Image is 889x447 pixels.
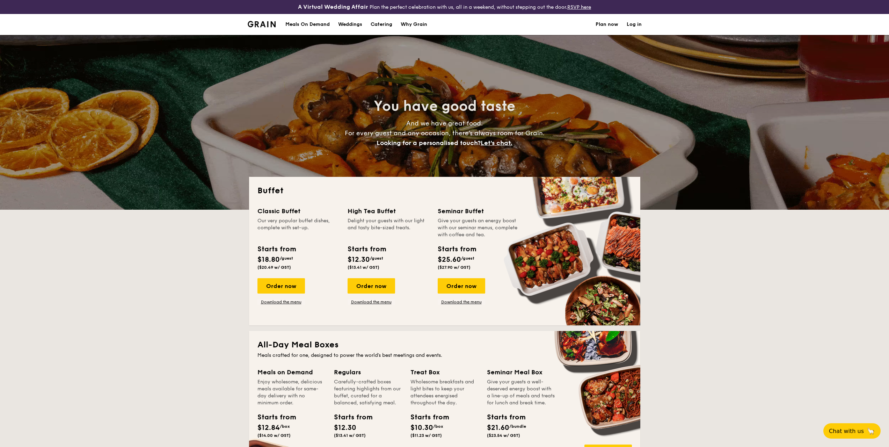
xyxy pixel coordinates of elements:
[334,378,402,406] div: Carefully-crafted boxes featuring highlights from our buffet, curated for a balanced, satisfying ...
[410,378,479,406] div: Wholesome breakfasts and light bites to keep your attendees energised throughout the day.
[248,21,276,27] img: Grain
[257,339,632,351] h2: All-Day Meal Boxes
[334,14,366,35] a: Weddings
[257,433,291,438] span: ($14.00 w/ GST)
[487,367,555,377] div: Seminar Meal Box
[257,255,280,264] span: $18.80
[257,299,305,305] a: Download the menu
[280,424,290,429] span: /box
[396,14,431,35] a: Why Grain
[257,412,289,423] div: Starts from
[257,367,326,377] div: Meals on Demand
[438,255,461,264] span: $25.60
[345,120,545,147] span: And we have great food. For every guest and any occasion, there’s always room for Grain.
[374,98,515,115] span: You have good taste
[867,427,875,435] span: 🦙
[257,378,326,406] div: Enjoy wholesome, delicious meals available for same-day delivery with no minimum order.
[281,14,334,35] a: Meals On Demand
[410,424,433,432] span: $10.30
[248,21,276,27] a: Logotype
[823,423,881,439] button: Chat with us🦙
[348,278,395,294] div: Order now
[298,3,368,11] h4: A Virtual Wedding Affair
[377,139,481,147] span: Looking for a personalised touch?
[334,424,356,432] span: $12.30
[348,255,370,264] span: $12.30
[567,4,591,10] a: RSVP here
[438,265,471,270] span: ($27.90 w/ GST)
[487,412,518,423] div: Starts from
[410,433,442,438] span: ($11.23 w/ GST)
[596,14,618,35] a: Plan now
[243,3,646,11] div: Plan the perfect celebration with us, all in a weekend, without stepping out the door.
[401,14,427,35] div: Why Grain
[487,433,520,438] span: ($23.54 w/ GST)
[338,14,362,35] div: Weddings
[370,256,383,261] span: /guest
[257,278,305,294] div: Order now
[371,14,392,35] h1: Catering
[257,352,632,359] div: Meals crafted for one, designed to power the world's best meetings and events.
[487,378,555,406] div: Give your guests a well-deserved energy boost with a line-up of meals and treats for lunch and br...
[438,244,476,254] div: Starts from
[334,433,366,438] span: ($13.41 w/ GST)
[438,206,519,216] div: Seminar Buffet
[829,428,864,434] span: Chat with us
[348,217,429,238] div: Delight your guests with our light and tasty bite-sized treats.
[280,256,293,261] span: /guest
[257,206,339,216] div: Classic Buffet
[487,424,509,432] span: $21.60
[366,14,396,35] a: Catering
[348,265,379,270] span: ($13.41 w/ GST)
[481,139,512,147] span: Let's chat.
[334,367,402,377] div: Regulars
[410,412,442,423] div: Starts from
[348,299,395,305] a: Download the menu
[509,424,526,429] span: /bundle
[285,14,330,35] div: Meals On Demand
[433,424,443,429] span: /box
[257,244,296,254] div: Starts from
[438,217,519,238] div: Give your guests an energy boost with our seminar menus, complete with coffee and tea.
[627,14,642,35] a: Log in
[257,424,280,432] span: $12.84
[257,217,339,238] div: Our very popular buffet dishes, complete with set-up.
[438,278,485,294] div: Order now
[257,265,291,270] span: ($20.49 w/ GST)
[348,206,429,216] div: High Tea Buffet
[461,256,474,261] span: /guest
[348,244,386,254] div: Starts from
[410,367,479,377] div: Treat Box
[438,299,485,305] a: Download the menu
[334,412,365,423] div: Starts from
[257,185,632,196] h2: Buffet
